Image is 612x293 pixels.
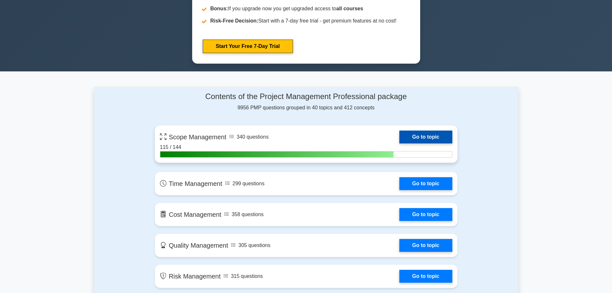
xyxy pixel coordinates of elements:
div: 9956 PMP questions grouped in 40 topics and 412 concepts [155,92,457,112]
a: Start Your Free 7-Day Trial [203,40,293,53]
h4: Contents of the Project Management Professional package [155,92,457,101]
a: Go to topic [399,208,452,221]
a: Go to topic [399,239,452,252]
a: Go to topic [399,270,452,283]
a: Go to topic [399,131,452,143]
a: Go to topic [399,177,452,190]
